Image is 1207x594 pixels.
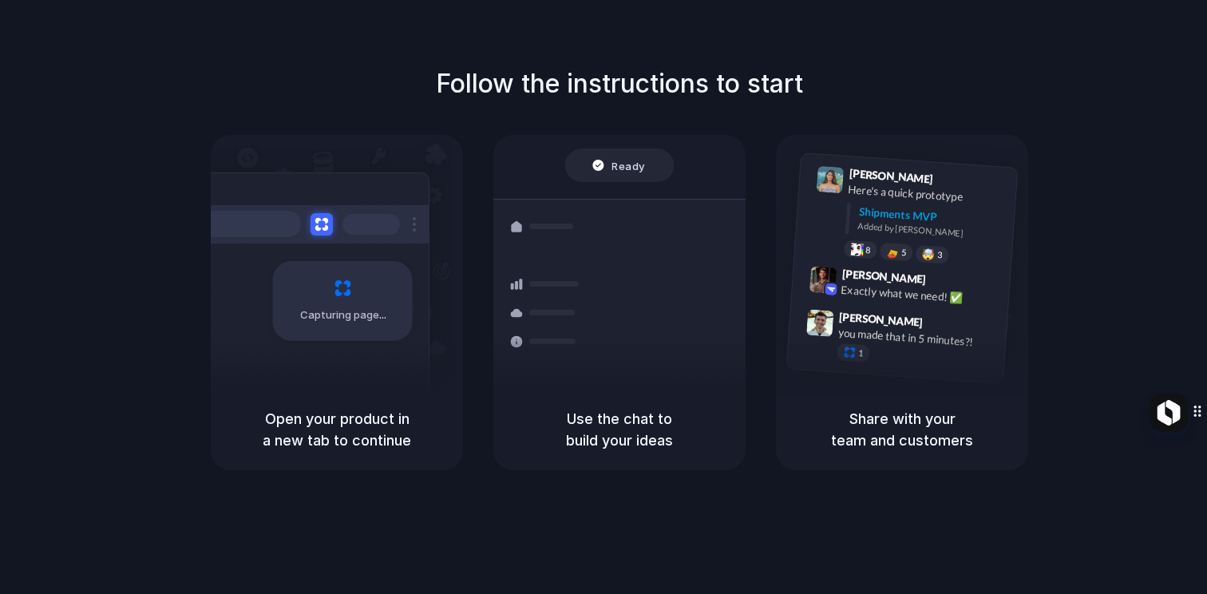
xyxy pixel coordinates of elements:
span: 9:42 AM [931,272,964,291]
span: 3 [937,251,943,259]
span: 5 [901,248,907,257]
h1: Follow the instructions to start [436,65,803,103]
span: [PERSON_NAME] [839,307,924,331]
h5: Open your product in a new tab to continue [230,408,444,451]
h5: Share with your team and customers [795,408,1009,451]
div: you made that in 5 minutes?! [837,324,997,351]
div: Added by [PERSON_NAME] [857,220,1004,243]
div: Shipments MVP [858,203,1006,229]
span: [PERSON_NAME] [849,164,933,188]
span: [PERSON_NAME] [841,265,926,288]
span: Ready [612,157,646,173]
div: Exactly what we need! ✅ [841,281,1000,308]
h5: Use the chat to build your ideas [512,408,726,451]
span: 1 [858,349,864,358]
div: Here's a quick prototype [848,180,1007,208]
span: 9:47 AM [928,315,960,335]
span: 8 [865,245,871,254]
span: 9:41 AM [938,172,971,191]
span: Capturing page [300,307,389,323]
div: 🤯 [922,248,936,260]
